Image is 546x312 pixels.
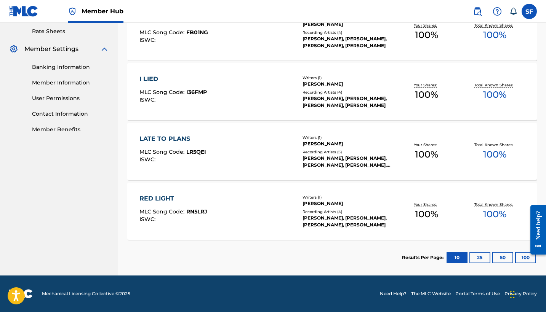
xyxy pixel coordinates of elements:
div: Help [490,4,505,19]
img: Top Rightsholder [68,7,77,16]
span: 100 % [483,28,506,42]
div: [PERSON_NAME], [PERSON_NAME], [PERSON_NAME], [PERSON_NAME] [303,95,392,109]
span: MLC Song Code : [139,89,186,96]
span: ISWC : [139,37,157,43]
img: help [493,7,502,16]
div: [PERSON_NAME], [PERSON_NAME], [PERSON_NAME], [PERSON_NAME] [303,215,392,228]
a: Portal Terms of Use [455,290,500,297]
iframe: Resource Center [525,197,546,263]
button: 50 [492,252,513,263]
span: MLC Song Code : [139,29,186,36]
span: LR5QEI [186,148,206,155]
div: [PERSON_NAME] [303,81,392,88]
a: Member Benefits [32,126,109,134]
a: Banking Information [32,63,109,71]
p: Your Shares: [414,82,439,88]
span: I36FMP [186,89,207,96]
div: Recording Artists ( 4 ) [303,89,392,95]
span: MLC Song Code : [139,208,186,215]
span: ISWC : [139,96,157,103]
span: Mechanical Licensing Collective © 2025 [42,290,130,297]
p: Your Shares: [414,22,439,28]
img: Member Settings [9,45,18,54]
span: 100 % [415,88,438,102]
img: logo [9,289,33,298]
div: User Menu [522,4,537,19]
div: Writers ( 1 ) [303,135,392,140]
span: 100 % [415,207,438,221]
a: RED LIGHTMLC Song Code:RN5LRJISWC:Writers (1)[PERSON_NAME]Recording Artists (4)[PERSON_NAME], [PE... [127,183,537,240]
p: Total Known Shares: [474,142,515,148]
a: User Permissions [32,94,109,102]
div: Drag [510,283,515,306]
div: [PERSON_NAME], [PERSON_NAME], [PERSON_NAME], [PERSON_NAME] [303,35,392,49]
p: Total Known Shares: [474,202,515,207]
p: Total Known Shares: [474,22,515,28]
img: search [473,7,482,16]
button: 10 [447,252,468,263]
a: Rate Sheets [32,27,109,35]
iframe: Chat Widget [508,275,546,312]
a: The MLC Website [411,290,451,297]
p: Results Per Page: [402,254,445,261]
p: Total Known Shares: [474,82,515,88]
span: ISWC : [139,156,157,163]
a: LATE TO PLANSMLC Song Code:LR5QEIISWC:Writers (1)[PERSON_NAME]Recording Artists (5)[PERSON_NAME],... [127,123,537,180]
div: I LIED [139,75,207,84]
img: expand [100,45,109,54]
img: MLC Logo [9,6,38,17]
p: Your Shares: [414,202,439,207]
span: MLC Song Code : [139,148,186,155]
div: Writers ( 1 ) [303,194,392,200]
span: 100 % [483,88,506,102]
div: [PERSON_NAME] [303,140,392,147]
a: Public Search [470,4,485,19]
div: [PERSON_NAME] [303,200,392,207]
p: Your Shares: [414,142,439,148]
span: Member Settings [24,45,78,54]
a: FIRSTMLC Song Code:FB01NGISWC:Writers (1)[PERSON_NAME]Recording Artists (4)[PERSON_NAME], [PERSON... [127,3,537,60]
div: Recording Artists ( 4 ) [303,209,392,215]
div: [PERSON_NAME], [PERSON_NAME], [PERSON_NAME], [PERSON_NAME], [PERSON_NAME] [303,155,392,169]
span: Member Hub [82,7,123,16]
span: 100 % [415,148,438,161]
div: Recording Artists ( 4 ) [303,30,392,35]
span: FB01NG [186,29,208,36]
div: RED LIGHT [139,194,207,203]
a: I LIEDMLC Song Code:I36FMPISWC:Writers (1)[PERSON_NAME]Recording Artists (4)[PERSON_NAME], [PERSO... [127,63,537,120]
a: Contact Information [32,110,109,118]
div: Recording Artists ( 5 ) [303,149,392,155]
span: 100 % [483,207,506,221]
div: Notifications [509,8,517,15]
a: Member Information [32,79,109,87]
a: Privacy Policy [504,290,537,297]
button: 100 [515,252,536,263]
div: [PERSON_NAME] [303,21,392,28]
div: Writers ( 1 ) [303,75,392,81]
button: 25 [469,252,490,263]
div: LATE TO PLANS [139,134,206,143]
span: 100 % [483,148,506,161]
span: RN5LRJ [186,208,207,215]
span: 100 % [415,28,438,42]
span: ISWC : [139,216,157,223]
a: Need Help? [380,290,407,297]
